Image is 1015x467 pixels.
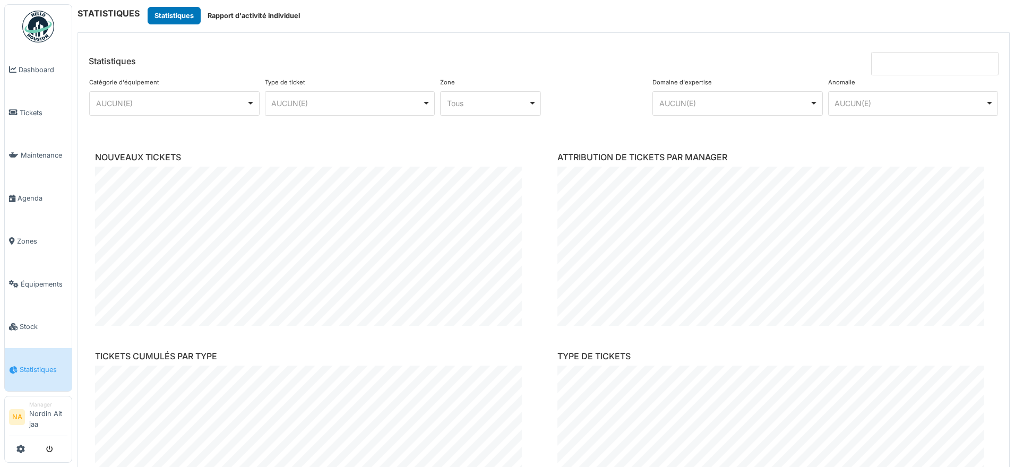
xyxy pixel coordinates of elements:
h6: Statistiques [89,56,136,66]
button: Rapport d'activité individuel [201,7,307,24]
div: Tous [447,98,528,109]
a: Zones [5,220,72,263]
a: Stock [5,306,72,349]
span: Stock [20,322,67,332]
a: Maintenance [5,134,72,177]
a: Dashboard [5,48,72,91]
div: AUCUN(E) [835,98,985,109]
div: AUCUN(E) [659,98,810,109]
span: Agenda [18,193,67,203]
label: Zone [440,78,455,87]
img: Badge_color-CXgf-gQk.svg [22,11,54,42]
h6: TICKETS CUMULÉS PAR TYPE [95,351,530,361]
label: Anomalie [828,78,855,87]
div: Manager [29,401,67,409]
div: AUCUN(E) [96,98,247,109]
label: Catégorie d'équipement [89,78,159,87]
span: Équipements [21,279,67,289]
h6: NOUVEAUX TICKETS [95,152,530,162]
span: Zones [17,236,67,246]
span: Tickets [20,108,67,118]
li: Nordin Ait jaa [29,401,67,434]
a: Tickets [5,91,72,134]
li: NA [9,409,25,425]
button: Statistiques [148,7,201,24]
div: AUCUN(E) [271,98,422,109]
a: Agenda [5,177,72,220]
a: NA ManagerNordin Ait jaa [9,401,67,436]
h6: STATISTIQUES [78,8,140,19]
h6: TYPE DE TICKETS [557,351,992,361]
span: Statistiques [20,365,67,375]
span: Maintenance [21,150,67,160]
label: Domaine d'expertise [652,78,712,87]
a: Statistiques [5,348,72,391]
label: Type de ticket [265,78,305,87]
a: Équipements [5,263,72,306]
span: Dashboard [19,65,67,75]
h6: ATTRIBUTION DE TICKETS PAR MANAGER [557,152,992,162]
